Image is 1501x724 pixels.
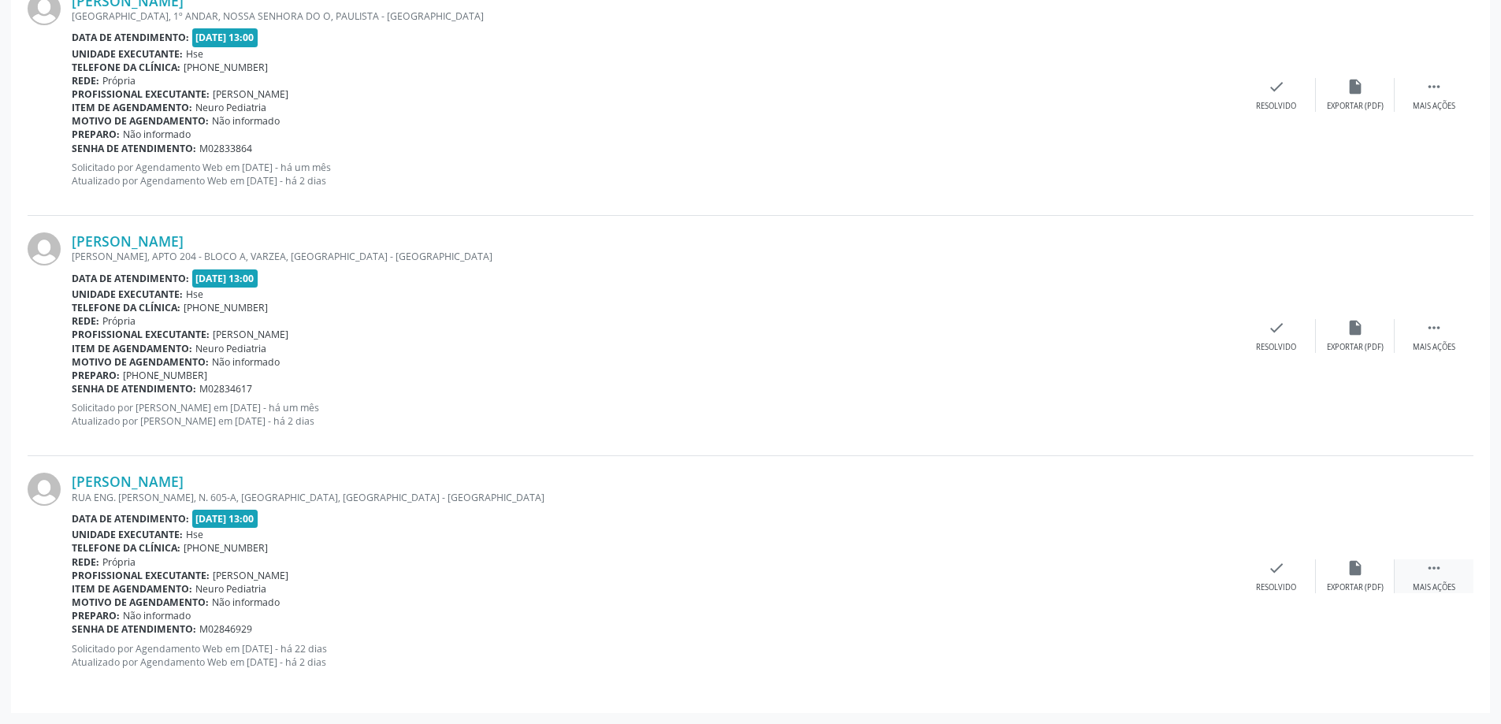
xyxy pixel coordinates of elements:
[1425,559,1443,577] i: 
[195,101,266,114] span: Neuro Pediatria
[72,622,196,636] b: Senha de atendimento:
[72,355,209,369] b: Motivo de agendamento:
[72,555,99,569] b: Rede:
[102,314,136,328] span: Própria
[186,288,203,301] span: Hse
[212,355,280,369] span: Não informado
[195,342,266,355] span: Neuro Pediatria
[123,609,191,622] span: Não informado
[192,269,258,288] span: [DATE] 13:00
[72,142,196,155] b: Senha de atendimento:
[72,101,192,114] b: Item de agendamento:
[199,382,252,395] span: M02834617
[28,473,61,506] img: img
[72,31,189,44] b: Data de atendimento:
[186,528,203,541] span: Hse
[1425,319,1443,336] i: 
[1256,582,1296,593] div: Resolvido
[184,541,268,555] span: [PHONE_NUMBER]
[72,288,183,301] b: Unidade executante:
[123,128,191,141] span: Não informado
[72,609,120,622] b: Preparo:
[199,142,252,155] span: M02833864
[195,582,266,596] span: Neuro Pediatria
[28,232,61,265] img: img
[72,272,189,285] b: Data de atendimento:
[72,528,183,541] b: Unidade executante:
[72,401,1237,428] p: Solicitado por [PERSON_NAME] em [DATE] - há um mês Atualizado por [PERSON_NAME] em [DATE] - há 2 ...
[186,47,203,61] span: Hse
[184,301,268,314] span: [PHONE_NUMBER]
[72,114,209,128] b: Motivo de agendamento:
[72,128,120,141] b: Preparo:
[72,473,184,490] a: [PERSON_NAME]
[1268,78,1285,95] i: check
[72,369,120,382] b: Preparo:
[1268,559,1285,577] i: check
[72,512,189,525] b: Data de atendimento:
[1327,342,1384,353] div: Exportar (PDF)
[1413,101,1455,112] div: Mais ações
[1347,559,1364,577] i: insert_drive_file
[1347,78,1364,95] i: insert_drive_file
[212,596,280,609] span: Não informado
[72,9,1237,23] div: [GEOGRAPHIC_DATA], 1º ANDAR, NOSSA SENHORA DO O, PAULISTA - [GEOGRAPHIC_DATA]
[102,74,136,87] span: Própria
[213,328,288,341] span: [PERSON_NAME]
[1327,582,1384,593] div: Exportar (PDF)
[213,569,288,582] span: [PERSON_NAME]
[102,555,136,569] span: Própria
[72,596,209,609] b: Motivo de agendamento:
[199,622,252,636] span: M02846929
[72,569,210,582] b: Profissional executante:
[72,491,1237,504] div: RUA ENG. [PERSON_NAME], N. 605-A, [GEOGRAPHIC_DATA], [GEOGRAPHIC_DATA] - [GEOGRAPHIC_DATA]
[72,541,180,555] b: Telefone da clínica:
[72,314,99,328] b: Rede:
[1268,319,1285,336] i: check
[192,510,258,528] span: [DATE] 13:00
[192,28,258,46] span: [DATE] 13:00
[1327,101,1384,112] div: Exportar (PDF)
[213,87,288,101] span: [PERSON_NAME]
[72,342,192,355] b: Item de agendamento:
[72,47,183,61] b: Unidade executante:
[72,232,184,250] a: [PERSON_NAME]
[72,61,180,74] b: Telefone da clínica:
[1425,78,1443,95] i: 
[212,114,280,128] span: Não informado
[1347,319,1364,336] i: insert_drive_file
[1256,101,1296,112] div: Resolvido
[72,328,210,341] b: Profissional executante:
[72,74,99,87] b: Rede:
[72,250,1237,263] div: [PERSON_NAME], APTO 204 - BLOCO A, VARZEA, [GEOGRAPHIC_DATA] - [GEOGRAPHIC_DATA]
[123,369,207,382] span: [PHONE_NUMBER]
[184,61,268,74] span: [PHONE_NUMBER]
[72,301,180,314] b: Telefone da clínica:
[1256,342,1296,353] div: Resolvido
[72,382,196,395] b: Senha de atendimento:
[72,642,1237,669] p: Solicitado por Agendamento Web em [DATE] - há 22 dias Atualizado por Agendamento Web em [DATE] - ...
[72,161,1237,187] p: Solicitado por Agendamento Web em [DATE] - há um mês Atualizado por Agendamento Web em [DATE] - h...
[1413,342,1455,353] div: Mais ações
[72,582,192,596] b: Item de agendamento:
[1413,582,1455,593] div: Mais ações
[72,87,210,101] b: Profissional executante:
